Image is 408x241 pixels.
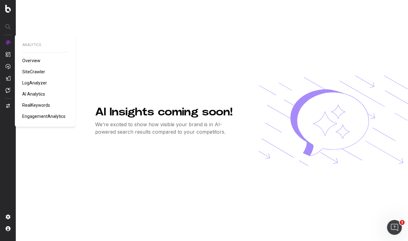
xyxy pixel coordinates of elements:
img: My account [6,226,11,231]
span: 1 [400,220,405,225]
img: Assist [6,88,11,93]
img: Activation [6,64,11,69]
span: Overview [22,58,40,63]
a: LogAnalyzer [22,80,49,86]
iframe: Intercom live chat [387,220,402,235]
span: AI Analytics [22,92,45,97]
img: Analytics [6,40,11,45]
img: Botify logo [5,5,11,13]
span: LogAnalyzer [22,80,47,85]
span: EngagementAnalytics [22,114,65,119]
p: We’re excited to show how visible your brand is in AI-powered search results compared to your com... [95,121,239,136]
img: Studio [6,76,11,81]
h1: AI Insights coming soon! [95,106,239,118]
a: Overview [22,58,43,64]
span: ANALYTICS [22,42,68,47]
img: Discover AI Analytics [259,75,408,166]
a: RealKeywords [22,102,53,108]
span: SiteCrawler [22,69,45,74]
a: AI Analytics [22,91,48,97]
span: RealKeywords [22,103,50,108]
img: Intelligence [6,52,11,57]
img: Switch project [6,104,10,108]
a: SiteCrawler [22,69,48,75]
img: Setting [6,214,11,219]
a: EngagementAnalytics [22,113,68,119]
